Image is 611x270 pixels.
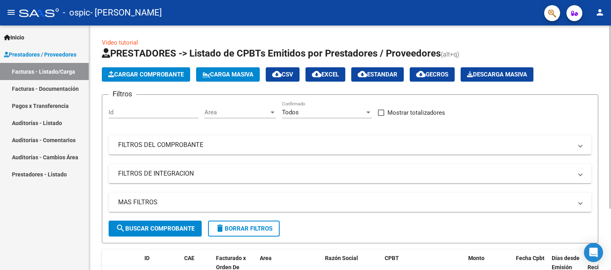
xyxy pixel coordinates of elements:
mat-icon: delete [215,223,225,233]
span: PRESTADORES -> Listado de CPBTs Emitidos por Prestadores / Proveedores [102,48,441,59]
button: Buscar Comprobante [109,221,202,237]
span: Estandar [358,71,397,78]
mat-icon: person [595,8,605,17]
mat-panel-title: MAS FILTROS [118,198,572,207]
span: Inicio [4,33,24,42]
span: Buscar Comprobante [116,225,195,232]
span: Gecros [416,71,448,78]
span: Monto [468,255,485,261]
span: Cargar Comprobante [108,71,184,78]
mat-panel-title: FILTROS DEL COMPROBANTE [118,141,572,149]
button: Descarga Masiva [461,67,533,82]
button: Estandar [351,67,404,82]
span: CSV [272,71,293,78]
span: Descarga Masiva [467,71,527,78]
a: Video tutorial [102,39,138,46]
button: Carga Masiva [196,67,260,82]
button: EXCEL [305,67,345,82]
button: Gecros [410,67,455,82]
mat-icon: cloud_download [358,69,367,79]
span: Area [260,255,272,261]
mat-panel-title: FILTROS DE INTEGRACION [118,169,572,178]
button: Borrar Filtros [208,221,280,237]
span: Mostrar totalizadores [387,108,445,117]
span: Todos [282,109,299,116]
button: CSV [266,67,300,82]
mat-expansion-panel-header: FILTROS DE INTEGRACION [109,164,592,183]
span: (alt+q) [441,51,459,58]
span: - ospic [63,4,90,22]
span: Carga Masiva [202,71,253,78]
mat-icon: cloud_download [272,69,282,79]
mat-icon: cloud_download [416,69,426,79]
span: Prestadores / Proveedores [4,50,76,59]
span: ID [144,255,150,261]
h3: Filtros [109,88,136,100]
button: Cargar Comprobante [102,67,190,82]
mat-expansion-panel-header: FILTROS DEL COMPROBANTE [109,135,592,155]
span: - [PERSON_NAME] [90,4,162,22]
span: Borrar Filtros [215,225,272,232]
mat-icon: search [116,223,125,233]
mat-expansion-panel-header: MAS FILTROS [109,193,592,212]
mat-icon: cloud_download [312,69,321,79]
span: EXCEL [312,71,339,78]
span: CPBT [385,255,399,261]
span: Razón Social [325,255,358,261]
span: Fecha Cpbt [516,255,545,261]
span: Area [204,109,269,116]
div: Open Intercom Messenger [584,243,603,262]
mat-icon: menu [6,8,16,17]
span: CAE [184,255,195,261]
app-download-masive: Descarga masiva de comprobantes (adjuntos) [461,67,533,82]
